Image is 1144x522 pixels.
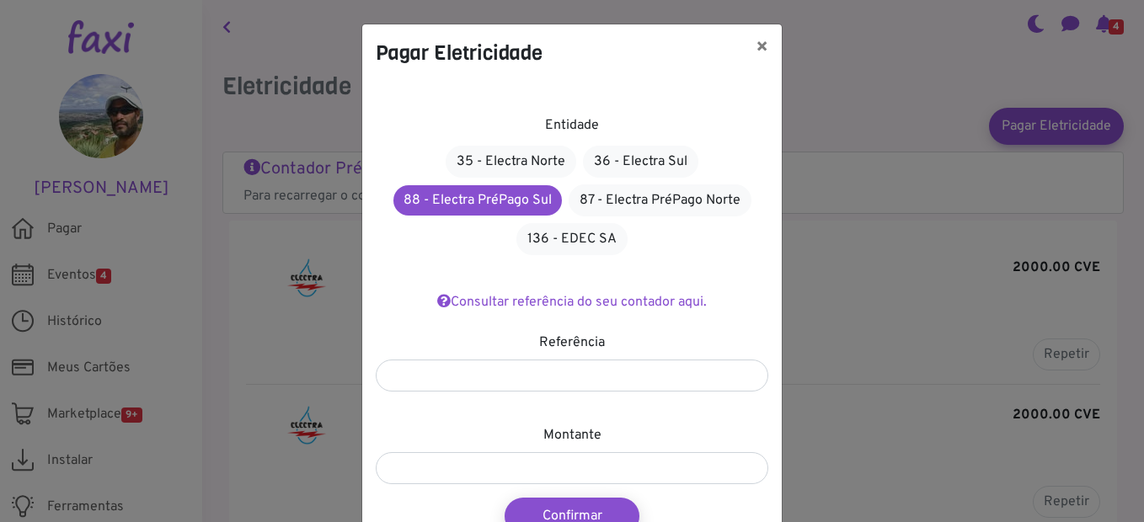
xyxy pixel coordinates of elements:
[393,185,562,216] a: 88 - Electra PréPago Sul
[437,294,707,311] a: Consultar referência do seu contador aqui.
[376,38,543,68] h4: Pagar Eletricidade
[543,425,601,445] label: Montante
[569,184,751,216] a: 87 - Electra PréPago Norte
[545,115,599,136] label: Entidade
[446,146,576,178] a: 35 - Electra Norte
[516,223,628,255] a: 136 - EDEC SA
[583,146,698,178] a: 36 - Electra Sul
[539,333,605,353] label: Referência
[742,24,782,72] button: ×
